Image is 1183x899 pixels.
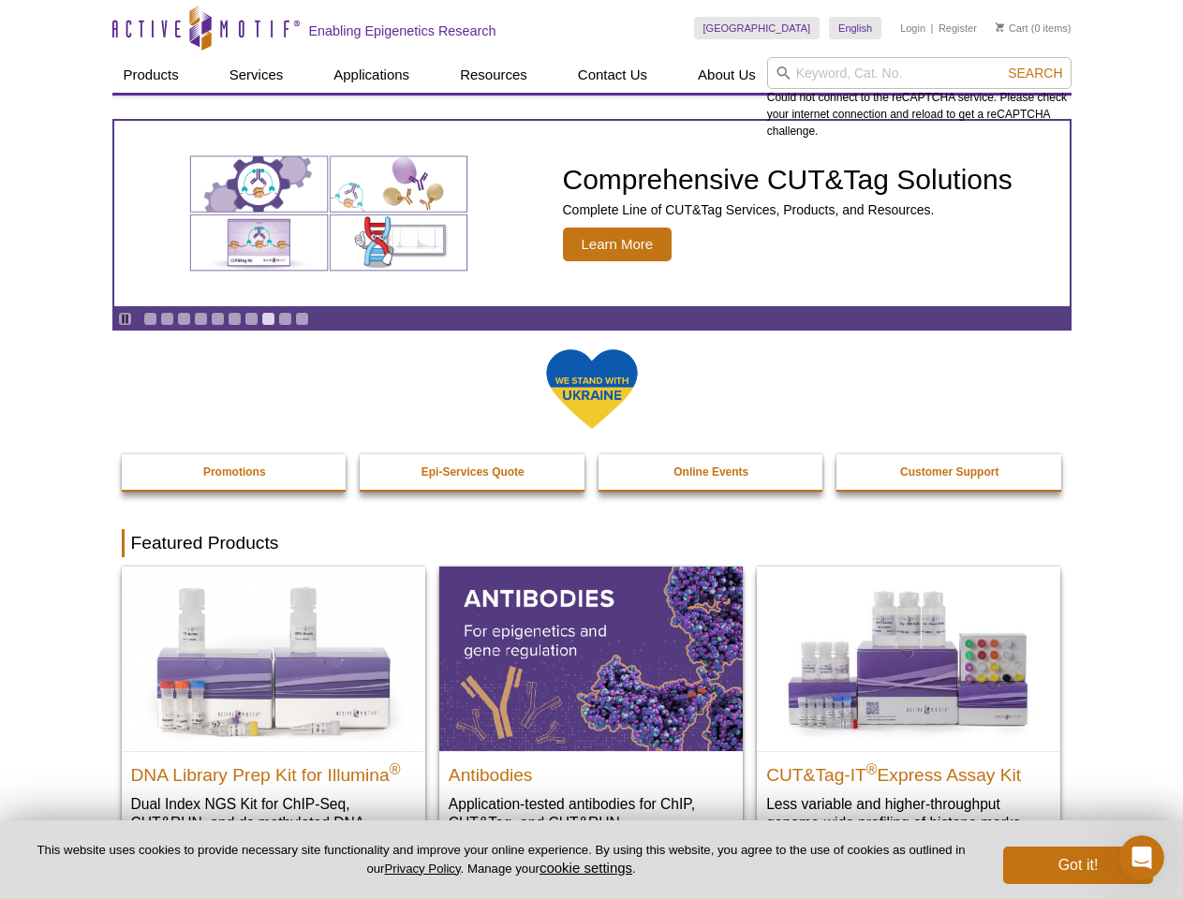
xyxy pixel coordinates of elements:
[767,57,1072,140] div: Could not connect to the reCAPTCHA service. Please check your internet connection and reload to g...
[218,57,295,93] a: Services
[278,312,292,326] a: Go to slide 9
[131,757,416,785] h2: DNA Library Prep Kit for Illumina
[567,57,658,93] a: Contact Us
[244,312,259,326] a: Go to slide 7
[767,57,1072,89] input: Keyword, Cat. No.
[211,312,225,326] a: Go to slide 5
[309,22,496,39] h2: Enabling Epigenetics Research
[1008,66,1062,81] span: Search
[421,465,525,479] strong: Epi-Services Quote
[295,312,309,326] a: Go to slide 10
[673,465,748,479] strong: Online Events
[545,347,639,431] img: We Stand With Ukraine
[114,121,1070,306] article: Comprehensive CUT&Tag Solutions
[757,567,1060,750] img: CUT&Tag-IT® Express Assay Kit
[449,57,539,93] a: Resources
[188,155,469,273] img: Various genetic charts and diagrams.
[866,760,878,776] sup: ®
[1003,847,1153,884] button: Got it!
[1002,65,1068,81] button: Search
[563,228,673,261] span: Learn More
[996,22,1028,35] a: Cart
[599,454,825,490] a: Online Events
[160,312,174,326] a: Go to slide 2
[122,454,348,490] a: Promotions
[194,312,208,326] a: Go to slide 4
[563,201,1013,218] p: Complete Line of CUT&Tag Services, Products, and Resources.
[360,454,586,490] a: Epi-Services Quote
[112,57,190,93] a: Products
[694,17,821,39] a: [GEOGRAPHIC_DATA]
[1119,835,1164,880] iframe: Intercom live chat
[203,465,266,479] strong: Promotions
[449,757,733,785] h2: Antibodies
[836,454,1063,490] a: Customer Support
[177,312,191,326] a: Go to slide 3
[439,567,743,750] img: All Antibodies
[829,17,881,39] a: English
[143,312,157,326] a: Go to slide 1
[261,312,275,326] a: Go to slide 8
[439,567,743,850] a: All Antibodies Antibodies Application-tested antibodies for ChIP, CUT&Tag, and CUT&RUN.
[449,794,733,833] p: Application-tested antibodies for ChIP, CUT&Tag, and CUT&RUN.
[766,757,1051,785] h2: CUT&Tag-IT Express Assay Kit
[30,842,972,877] p: This website uses cookies to provide necessary site functionality and improve your online experie...
[900,465,998,479] strong: Customer Support
[114,121,1070,306] a: Various genetic charts and diagrams. Comprehensive CUT&Tag Solutions Complete Line of CUT&Tag Ser...
[757,567,1060,850] a: CUT&Tag-IT® Express Assay Kit CUT&Tag-IT®Express Assay Kit Less variable and higher-throughput ge...
[996,22,1004,32] img: Your Cart
[563,166,1013,194] h2: Comprehensive CUT&Tag Solutions
[540,860,632,876] button: cookie settings
[322,57,421,93] a: Applications
[122,567,425,750] img: DNA Library Prep Kit for Illumina
[931,17,934,39] li: |
[384,862,460,876] a: Privacy Policy
[228,312,242,326] a: Go to slide 6
[131,794,416,851] p: Dual Index NGS Kit for ChIP-Seq, CUT&RUN, and ds methylated DNA assays.
[687,57,767,93] a: About Us
[122,567,425,869] a: DNA Library Prep Kit for Illumina DNA Library Prep Kit for Illumina® Dual Index NGS Kit for ChIP-...
[390,760,401,776] sup: ®
[118,312,132,326] a: Toggle autoplay
[766,794,1051,833] p: Less variable and higher-throughput genome-wide profiling of histone marks​.
[900,22,925,35] a: Login
[939,22,977,35] a: Register
[996,17,1072,39] li: (0 items)
[122,529,1062,557] h2: Featured Products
